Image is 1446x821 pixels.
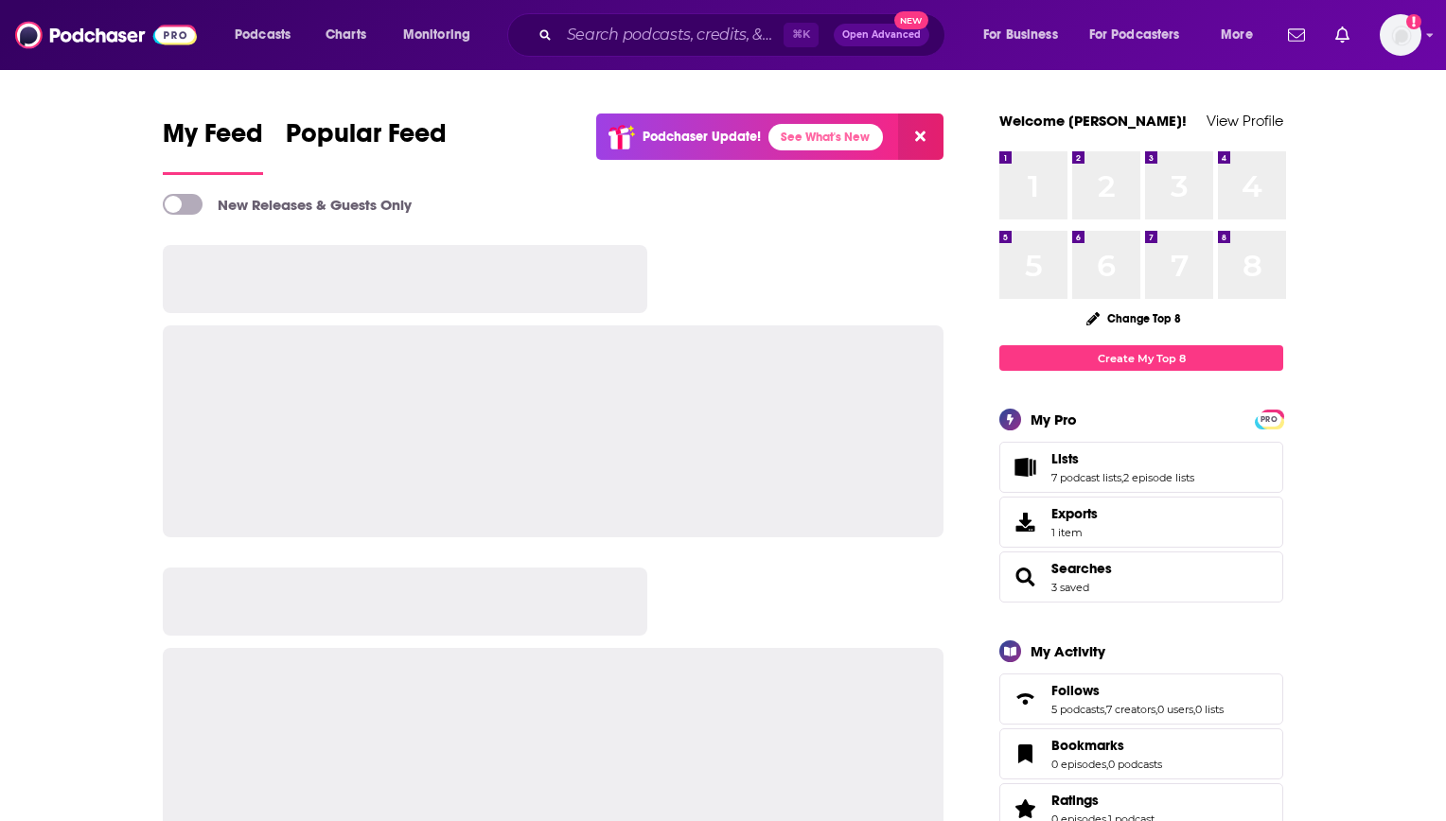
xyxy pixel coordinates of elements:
[1077,20,1208,50] button: open menu
[970,20,1082,50] button: open menu
[1006,454,1044,480] a: Lists
[235,22,291,48] span: Podcasts
[999,673,1283,725] span: Follows
[1051,737,1124,754] span: Bookmarks
[1208,20,1277,50] button: open menu
[1051,526,1098,539] span: 1 item
[1051,792,1099,809] span: Ratings
[1104,703,1106,716] span: ,
[221,20,315,50] button: open menu
[784,23,819,47] span: ⌘ K
[999,442,1283,493] span: Lists
[1006,509,1044,535] span: Exports
[163,117,263,161] span: My Feed
[999,728,1283,779] span: Bookmarks
[1031,410,1077,428] div: My Pro
[999,497,1283,548] a: Exports
[1280,19,1313,51] a: Show notifications dropdown
[999,345,1283,371] a: Create My Top 8
[842,30,921,40] span: Open Advanced
[834,24,929,46] button: Open AdvancedNew
[643,129,761,145] p: Podchaser Update!
[894,11,928,29] span: New
[163,117,263,175] a: My Feed
[1380,14,1421,56] img: User Profile
[1258,412,1280,427] span: PRO
[1051,505,1098,522] span: Exports
[1051,737,1162,754] a: Bookmarks
[1380,14,1421,56] span: Logged in as WorldWide452
[390,20,495,50] button: open menu
[403,22,470,48] span: Monitoring
[1051,581,1089,594] a: 3 saved
[1006,686,1044,712] a: Follows
[1121,471,1123,484] span: ,
[983,22,1058,48] span: For Business
[1051,471,1121,484] a: 7 podcast lists
[1123,471,1194,484] a: 2 episode lists
[1051,682,1100,699] span: Follows
[1051,450,1079,467] span: Lists
[313,20,378,50] a: Charts
[1258,411,1280,426] a: PRO
[286,117,447,161] span: Popular Feed
[999,551,1283,603] span: Searches
[1193,703,1195,716] span: ,
[1006,564,1044,590] a: Searches
[1328,19,1357,51] a: Show notifications dropdown
[1380,14,1421,56] button: Show profile menu
[1051,703,1104,716] a: 5 podcasts
[999,112,1187,130] a: Welcome [PERSON_NAME]!
[1155,703,1157,716] span: ,
[1106,758,1108,771] span: ,
[559,20,784,50] input: Search podcasts, credits, & more...
[326,22,366,48] span: Charts
[1106,703,1155,716] a: 7 creators
[1108,758,1162,771] a: 0 podcasts
[1157,703,1193,716] a: 0 users
[15,17,197,53] img: Podchaser - Follow, Share and Rate Podcasts
[1089,22,1180,48] span: For Podcasters
[768,124,883,150] a: See What's New
[1075,306,1192,330] button: Change Top 8
[1051,758,1106,771] a: 0 episodes
[163,194,412,215] a: New Releases & Guests Only
[286,117,447,175] a: Popular Feed
[1221,22,1253,48] span: More
[1406,14,1421,29] svg: Add a profile image
[1006,741,1044,767] a: Bookmarks
[1051,792,1155,809] a: Ratings
[1207,112,1283,130] a: View Profile
[1031,642,1105,660] div: My Activity
[1051,450,1194,467] a: Lists
[1051,560,1112,577] a: Searches
[525,13,963,57] div: Search podcasts, credits, & more...
[1051,682,1224,699] a: Follows
[1195,703,1224,716] a: 0 lists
